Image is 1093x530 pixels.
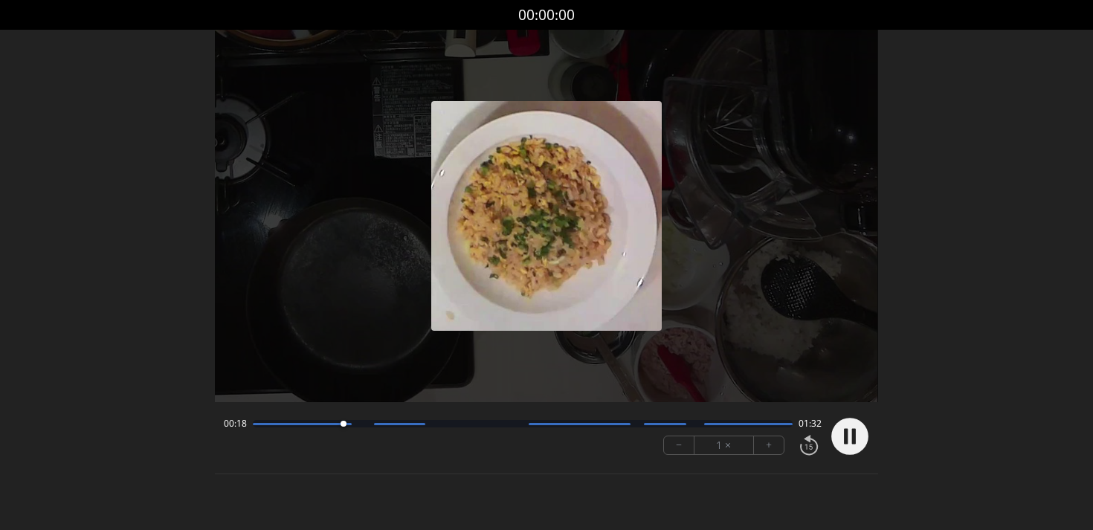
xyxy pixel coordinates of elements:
[694,436,754,454] div: 1 ×
[664,436,694,454] button: −
[518,4,575,26] a: 00:00:00
[431,101,661,331] img: Poster Image
[754,436,784,454] button: +
[224,418,247,430] span: 00:18
[799,418,822,430] span: 01:32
